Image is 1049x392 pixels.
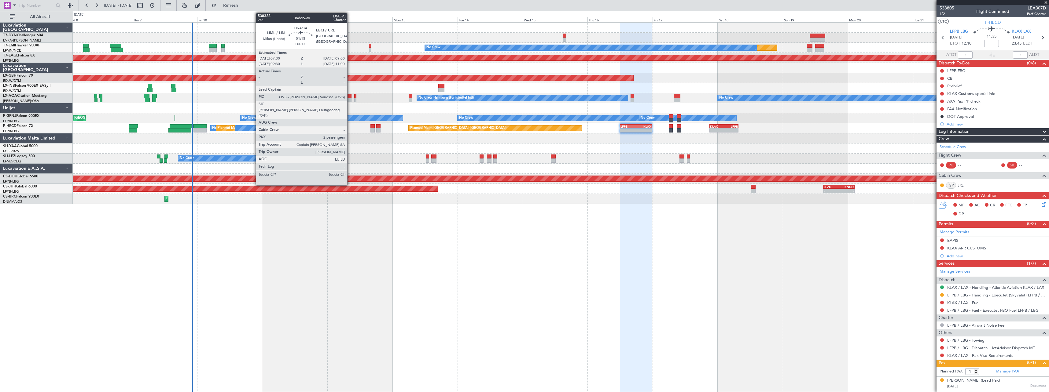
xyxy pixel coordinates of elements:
div: KNUQ [839,185,854,189]
span: F-GPNJ [3,114,16,118]
a: LX-INBFalcon 900EX EASy II [3,84,51,88]
div: No Crew [641,114,655,123]
span: F-HECD [985,19,1001,26]
span: [DATE] - [DATE] [104,3,133,8]
div: Fri 17 [653,17,718,22]
span: [DATE] [947,384,958,389]
div: Add new [947,122,1046,127]
div: Mon 13 [392,17,458,22]
a: FCBB/BZV [3,149,19,154]
div: LFPB FBO [947,68,966,73]
span: CS-RRC [3,195,16,198]
span: DP [959,211,964,217]
div: - [620,129,636,132]
a: LX-AOACitation Mustang [3,94,47,98]
div: EAPIS [947,238,958,243]
span: Permits [939,221,953,228]
div: FAA Notification [947,106,977,111]
span: ETOT [950,41,960,47]
a: KLAX / LAX - Pax Visa Requirements [947,353,1013,358]
a: Manage Services [940,269,970,275]
span: Dispatch To-Dos [939,60,970,67]
span: KLAX LAX [1012,29,1031,35]
span: Document [1030,383,1046,389]
div: KLAX Customs special info [947,91,996,96]
span: 538805 [940,5,954,11]
div: Mon 20 [848,17,913,22]
div: KLAX [710,125,724,128]
a: T7-DYNChallenger 604 [3,34,43,37]
a: EDLW/DTM [3,78,21,83]
div: DOT Approval [947,114,974,119]
span: F-HECD [3,124,17,128]
span: FFC [1005,202,1012,209]
span: LX-GBH [3,74,17,78]
a: LFPB / LBG - Dispatch - JetAdvisor Dispatch MT [947,345,1035,350]
a: LFPB / LBG - Handling - ExecuJet (Skyvalet) LFPB / LBG [947,292,1046,298]
span: All Aircraft [16,15,64,19]
div: [PERSON_NAME] (Lead Pax) [947,378,1000,384]
div: [DATE] [74,12,84,17]
div: Planned Maint Lagos ([PERSON_NAME]) [166,194,230,203]
div: Add new [947,253,1046,259]
a: EVRA/[PERSON_NAME] [3,38,41,43]
div: Wed 8 [67,17,132,22]
span: LX-INB [3,84,15,88]
a: KLAX / LAX - Fuel [947,300,979,305]
span: Dispatch [939,277,955,284]
span: Services [939,260,955,267]
div: No Crew [719,93,733,103]
div: Sat 11 [262,17,327,22]
a: LFPB/LBG [3,179,19,184]
a: Manage PAX [996,368,1019,375]
label: Planned PAX [940,368,963,375]
span: LEA307D [1027,5,1046,11]
div: Sun 12 [327,17,392,22]
a: T7-EMIHawker 900XP [3,44,40,47]
div: Prebrief [947,83,962,89]
div: Thu 16 [587,17,653,22]
span: Others [939,329,952,336]
button: All Aircraft [7,12,66,22]
span: T7-DYN [3,34,17,37]
span: Refresh [218,3,244,8]
span: CR [990,202,995,209]
button: Refresh [209,1,245,10]
span: [DATE] [950,34,963,41]
div: KLAX [636,125,652,128]
div: - [824,189,839,193]
a: 9H-LPZLegacy 500 [3,154,35,158]
div: Sun 19 [783,17,848,22]
span: CS-DOU [3,175,17,178]
button: UTC [938,19,949,24]
a: EDLW/DTM [3,89,21,93]
div: LFPB [620,125,636,128]
span: ELDT [1023,41,1033,47]
a: LFPB/LBG [3,119,19,123]
div: - [710,129,724,132]
div: Planned Maint [GEOGRAPHIC_DATA] ([GEOGRAPHIC_DATA]) [410,124,506,133]
a: LFMN/NCE [3,48,21,53]
div: PIC [946,162,956,169]
div: - [724,129,738,132]
div: Wed 15 [523,17,588,22]
div: Sat 18 [718,17,783,22]
span: (0/2) [1027,220,1036,227]
div: - - [1019,162,1032,168]
span: (0/1) [1027,359,1036,366]
span: T7-EAGL [3,54,18,57]
a: LFPB / LBG - Fuel - ExecuJet FBO Fuel LFPB / LBG [947,308,1039,313]
a: CS-DOUGlobal 6500 [3,175,38,178]
a: LFPB / LBG - Towing [947,338,985,343]
a: LFPB/LBG [3,129,19,133]
span: 11:35 [987,34,996,40]
span: Dispatch Checks and Weather [939,192,997,199]
a: CS-RRCFalcon 900LX [3,195,39,198]
span: 1/2 [940,11,954,16]
div: CB [947,76,952,81]
span: 12:10 [962,41,971,47]
a: T7-EAGLFalcon 8X [3,54,35,57]
span: Flight Crew [939,152,961,159]
span: ATOT [946,52,956,58]
div: Planned Maint [GEOGRAPHIC_DATA] ([GEOGRAPHIC_DATA]) [218,124,314,133]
